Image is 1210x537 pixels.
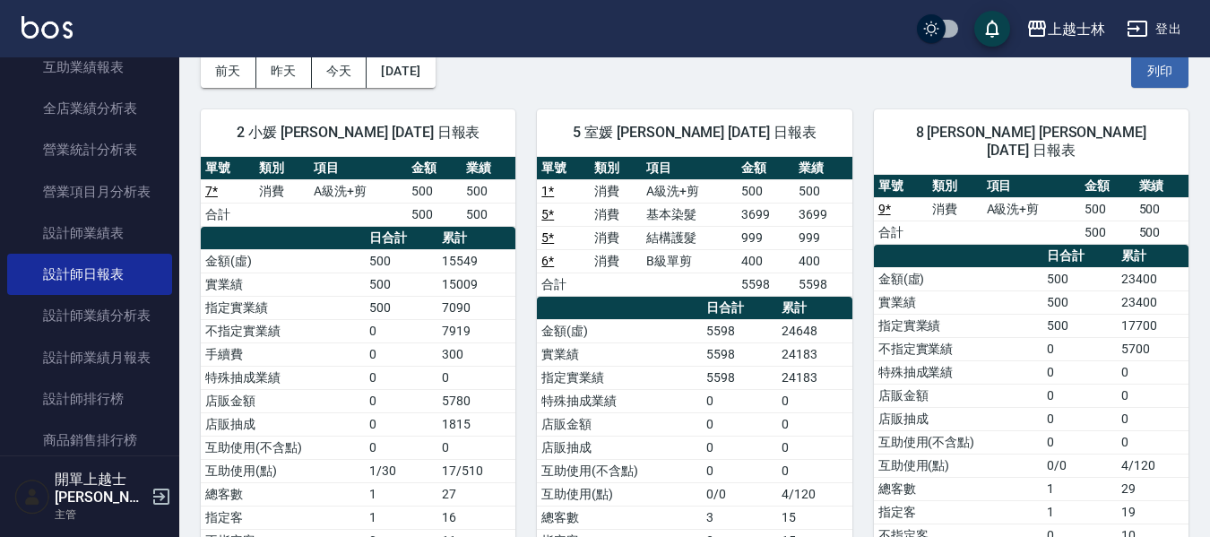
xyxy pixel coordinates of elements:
td: 1815 [437,412,515,436]
td: 1 [365,506,437,529]
td: 店販抽成 [874,407,1042,430]
td: 500 [1042,267,1117,290]
td: 5700 [1117,337,1188,360]
button: 今天 [312,55,367,88]
td: 23400 [1117,267,1188,290]
table: a dense table [201,157,515,227]
td: 消費 [590,179,642,203]
td: 不指定實業績 [201,319,365,342]
th: 金額 [737,157,794,180]
td: 500 [737,179,794,203]
td: 500 [407,179,461,203]
td: 500 [1135,221,1188,244]
button: 登出 [1119,13,1188,46]
td: 指定實業績 [537,366,702,389]
h5: 開單上越士[PERSON_NAME] [55,471,146,507]
td: 特殊抽成業績 [537,389,702,412]
td: 16 [437,506,515,529]
th: 累計 [1117,245,1188,268]
td: 合計 [874,221,928,244]
th: 累計 [777,297,852,320]
td: A級洗+剪 [642,179,737,203]
div: 上越士林 [1048,18,1105,40]
th: 日合計 [702,297,777,320]
button: 列印 [1131,55,1188,88]
td: 0 [1117,360,1188,384]
td: 500 [365,249,437,273]
td: 3699 [794,203,851,226]
th: 單號 [874,175,928,198]
button: 前天 [201,55,256,88]
span: 8 [PERSON_NAME] [PERSON_NAME] [DATE] 日報表 [895,124,1167,160]
td: 500 [462,179,515,203]
td: 合計 [537,273,589,296]
td: 指定實業績 [201,296,365,319]
th: 業績 [1135,175,1188,198]
td: 合計 [201,203,255,226]
a: 設計師日報表 [7,254,172,295]
td: 互助使用(不含點) [201,436,365,459]
th: 金額 [407,157,461,180]
td: 29 [1117,477,1188,500]
td: 特殊抽成業績 [874,360,1042,384]
a: 設計師排行榜 [7,378,172,420]
td: 0 [365,436,437,459]
td: 0 [1042,430,1117,454]
td: 互助使用(點) [537,482,702,506]
th: 日合計 [365,227,437,250]
td: 0 [777,412,852,436]
td: 1 [1042,500,1117,524]
a: 設計師業績表 [7,212,172,254]
th: 類別 [255,157,308,180]
td: 0 [365,342,437,366]
td: 17700 [1117,314,1188,337]
span: 2 小媛 [PERSON_NAME] [DATE] 日報表 [222,124,494,142]
td: 金額(虛) [201,249,365,273]
td: 7919 [437,319,515,342]
td: 金額(虛) [874,267,1042,290]
td: 0 [1042,384,1117,407]
td: 500 [1042,290,1117,314]
td: 0 [1042,337,1117,360]
td: 實業績 [201,273,365,296]
td: 實業績 [537,342,702,366]
td: 0 [437,436,515,459]
td: 400 [737,249,794,273]
td: 指定客 [201,506,365,529]
td: 500 [1042,314,1117,337]
td: 0 [1042,360,1117,384]
th: 項目 [982,175,1081,198]
button: 上越士林 [1019,11,1112,48]
td: 0 [437,366,515,389]
td: 5598 [794,273,851,296]
table: a dense table [874,175,1188,245]
td: 500 [1080,197,1134,221]
td: 總客數 [201,482,365,506]
td: B級單剪 [642,249,737,273]
td: 消費 [590,203,642,226]
td: 5598 [702,342,777,366]
td: 500 [794,179,851,203]
td: 0 [777,389,852,412]
td: 互助使用(點) [874,454,1042,477]
td: 0 [1117,384,1188,407]
th: 項目 [642,157,737,180]
td: 5598 [702,319,777,342]
button: [DATE] [367,55,435,88]
td: 27 [437,482,515,506]
td: 500 [365,273,437,296]
td: 消費 [255,179,308,203]
td: 999 [737,226,794,249]
td: 店販金額 [874,384,1042,407]
td: 5598 [737,273,794,296]
th: 日合計 [1042,245,1117,268]
td: 0/0 [1042,454,1117,477]
th: 單號 [537,157,589,180]
td: 店販抽成 [537,436,702,459]
td: 999 [794,226,851,249]
th: 單號 [201,157,255,180]
td: 指定客 [874,500,1042,524]
td: 0 [365,412,437,436]
td: 0 [702,436,777,459]
td: 0 [777,459,852,482]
